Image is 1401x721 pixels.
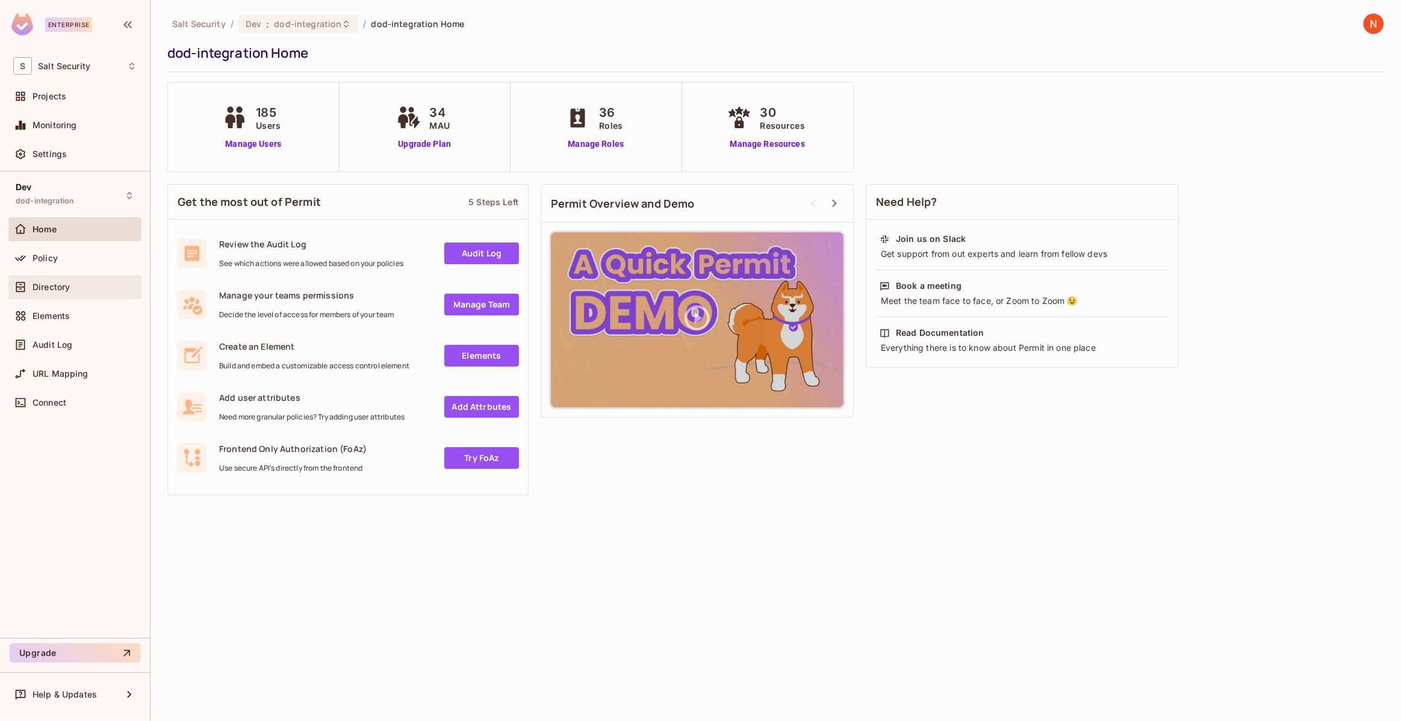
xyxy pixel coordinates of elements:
[178,194,321,209] span: Get the most out of Permit
[880,342,1165,354] div: Everything there is to know about Permit in one place
[33,398,66,407] span: Connect
[45,17,92,32] div: Enterprise
[896,280,961,292] div: Book a meeting
[219,259,403,268] span: See which actions were allowed based on your policies
[256,119,281,132] span: Users
[880,248,1165,260] div: Get support from out experts and learn from fellow devs
[896,233,966,245] div: Join us on Slack
[10,643,140,663] button: Upgrade
[760,119,805,132] span: Resources
[394,138,456,150] a: Upgrade Plan
[16,182,31,192] span: Dev
[430,119,450,132] span: MAU
[172,18,226,29] span: the active workspace
[468,196,518,208] div: 5 Steps Left
[1364,14,1384,34] img: Nitzan Braham
[363,18,366,29] li: /
[724,138,811,150] a: Manage Resources
[33,91,66,101] span: Projects
[246,18,261,29] span: Dev
[33,340,72,350] span: Audit Log
[551,196,695,211] span: Permit Overview and Demo
[219,463,367,473] span: Use secure API's directly from the frontend
[444,345,519,367] a: Elements
[274,18,341,29] span: dod-integration
[430,104,450,122] span: 34
[16,196,74,206] span: dod-integration
[599,104,623,122] span: 36
[371,18,465,29] span: dod-integration Home
[760,104,805,122] span: 30
[33,311,70,321] span: Elements
[33,282,70,292] span: Directory
[876,194,937,209] span: Need Help?
[219,412,405,422] span: Need more granular policies? Try adding user attributes
[219,289,394,301] span: Manage your teams permissions
[33,149,67,159] span: Settings
[599,119,623,132] span: Roles
[219,361,409,371] span: Build and embed a customizable access control element
[880,295,1165,307] div: Meet the team face to face, or Zoom to Zoom 😉
[33,120,77,130] span: Monitoring
[444,447,519,469] a: Try FoAz
[38,61,90,71] span: Workspace: Salt Security
[11,13,33,36] img: SReyMgAAAABJRU5ErkJggg==
[167,44,1378,62] div: dod-integration Home
[896,327,984,339] div: Read Documentation
[33,224,57,234] span: Home
[33,690,97,699] span: Help & Updates
[219,310,394,320] span: Decide the level of access for members of your team
[33,253,58,263] span: Policy
[563,138,629,150] a: Manage Roles
[219,238,403,250] span: Review the Audit Log
[33,369,89,379] span: URL Mapping
[13,57,32,75] span: S
[256,104,281,122] span: 185
[220,138,287,150] a: Manage Users
[219,443,367,454] span: Frontend Only Authorization (FoAz)
[444,243,519,264] a: Audit Log
[219,341,409,352] span: Create an Element
[444,396,519,418] a: Add Attrbutes
[266,19,270,29] span: :
[231,18,234,29] li: /
[444,294,519,315] a: Manage Team
[219,392,405,403] span: Add user attributes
